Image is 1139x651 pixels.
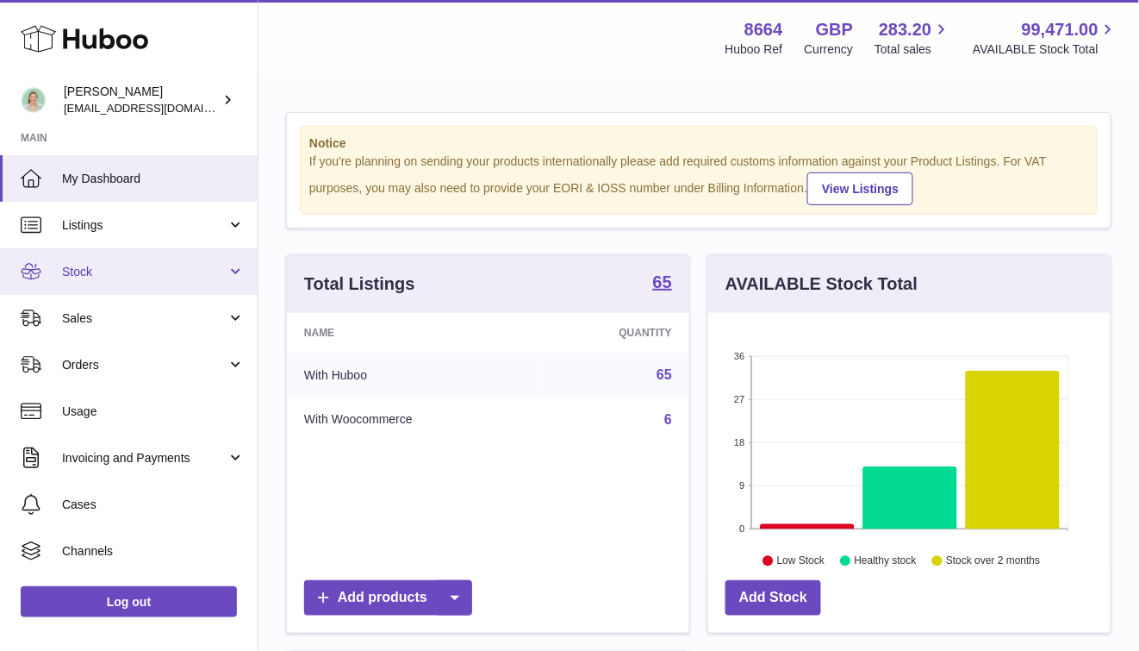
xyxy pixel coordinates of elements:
[21,87,47,113] img: hello@thefacialcuppingexpert.com
[946,554,1040,566] text: Stock over 2 months
[734,394,744,404] text: 27
[744,18,783,41] strong: 8664
[874,18,951,58] a: 283.20 Total sales
[777,554,825,566] text: Low Stock
[725,580,821,616] a: Add Stock
[21,586,237,617] a: Log out
[64,101,253,115] span: [EMAIL_ADDRESS][DOMAIN_NAME]
[304,272,415,296] h3: Total Listings
[879,18,931,41] span: 283.20
[62,543,245,560] span: Channels
[725,272,918,296] h3: AVAILABLE Stock Total
[304,580,472,616] a: Add products
[309,153,1088,205] div: If you're planning on sending your products internationally please add required customs informati...
[739,480,744,491] text: 9
[62,310,227,327] span: Sales
[537,313,689,353] th: Quantity
[739,523,744,534] text: 0
[664,412,672,427] a: 6
[62,450,227,466] span: Invoicing and Payments
[62,497,245,513] span: Cases
[653,273,672,294] a: 65
[62,171,245,187] span: My Dashboard
[725,41,783,58] div: Huboo Ref
[62,264,227,280] span: Stock
[287,397,537,442] td: With Woocommerce
[734,351,744,361] text: 36
[62,357,227,373] span: Orders
[805,41,854,58] div: Currency
[973,41,1118,58] span: AVAILABLE Stock Total
[287,313,537,353] th: Name
[973,18,1118,58] a: 99,471.00 AVAILABLE Stock Total
[309,135,1088,152] strong: Notice
[807,172,913,205] a: View Listings
[816,18,853,41] strong: GBP
[62,217,227,234] span: Listings
[653,273,672,291] strong: 65
[734,437,744,448] text: 18
[287,353,537,397] td: With Huboo
[62,404,245,420] span: Usage
[64,84,219,116] div: [PERSON_NAME]
[855,554,918,566] text: Healthy stock
[657,367,672,382] a: 65
[874,41,951,58] span: Total sales
[1022,18,1099,41] span: 99,471.00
